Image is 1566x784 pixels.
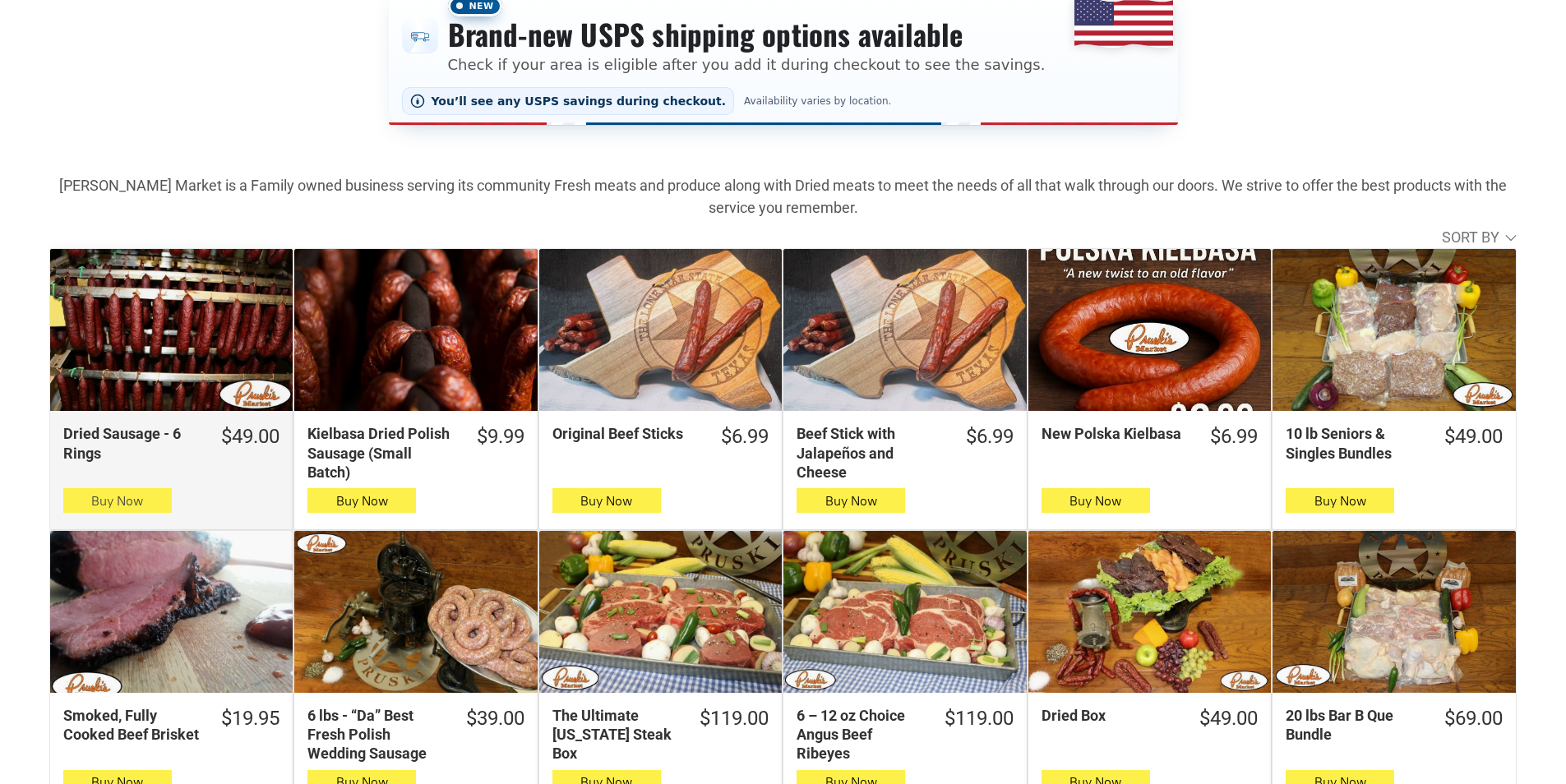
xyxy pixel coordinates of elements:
button: Buy Now [1042,488,1150,513]
div: $69.00 [1444,706,1503,731]
div: $9.99 [477,424,524,450]
span: Buy Now [91,493,143,509]
a: Dried Sausage - 6 Rings [50,249,293,411]
a: Smoked, Fully Cooked Beef Brisket [50,531,293,693]
div: New Polska Kielbasa [1042,424,1189,443]
a: 6 lbs - “Da” Best Fresh Polish Wedding Sausage [294,531,537,693]
div: $19.95 [221,706,279,731]
div: The Ultimate [US_STATE] Steak Box [552,706,678,763]
a: $119.00The Ultimate [US_STATE] Steak Box [539,706,782,763]
div: $49.00 [1199,706,1258,731]
div: $49.00 [1444,424,1503,450]
strong: [PERSON_NAME] Market is a Family owned business serving its community Fresh meats and produce alo... [59,177,1507,216]
a: $6.99Beef Stick with Jalapeños and Cheese [783,424,1026,482]
button: Buy Now [1286,488,1394,513]
div: 10 lb Seniors & Singles Bundles [1286,424,1422,463]
div: $6.99 [966,424,1014,450]
a: 6 – 12 oz Choice Angus Beef Ribeyes [783,531,1026,693]
div: 20 lbs Bar B Que Bundle [1286,706,1422,745]
span: You’ll see any USPS savings during checkout. [432,95,727,108]
a: 20 lbs Bar B Que Bundle [1273,531,1515,693]
button: Buy Now [63,488,172,513]
a: $49.00Dried Sausage - 6 Rings [50,424,293,463]
button: Buy Now [797,488,905,513]
span: Buy Now [336,493,388,509]
div: $6.99 [721,424,769,450]
a: $49.0010 lb Seniors & Singles Bundles [1273,424,1515,463]
div: $119.00 [945,706,1014,731]
a: Original Beef Sticks [539,249,782,411]
div: $119.00 [700,706,769,731]
a: Beef Stick with Jalapeños and Cheese [783,249,1026,411]
span: Buy Now [1069,493,1121,509]
a: $69.0020 lbs Bar B Que Bundle [1273,706,1515,745]
div: $39.00 [466,706,524,731]
p: Check if your area is eligible after you add it during checkout to see the savings. [448,53,1046,76]
span: Availability varies by location. [741,95,894,107]
a: $9.99Kielbasa Dried Polish Sausage (Small Batch) [294,424,537,482]
a: $119.006 – 12 oz Choice Angus Beef Ribeyes [783,706,1026,763]
a: 10 lb Seniors &amp; Singles Bundles [1273,249,1515,411]
a: The Ultimate Texas Steak Box [539,531,782,693]
div: Beef Stick with Jalapeños and Cheese [797,424,944,482]
div: $6.99 [1210,424,1258,450]
a: $19.95Smoked, Fully Cooked Beef Brisket [50,706,293,745]
a: New Polska Kielbasa [1028,249,1271,411]
div: Dried Box [1042,706,1178,725]
h3: Brand-new USPS shipping options available [448,16,1046,53]
div: Smoked, Fully Cooked Beef Brisket [63,706,200,745]
div: Kielbasa Dried Polish Sausage (Small Batch) [307,424,455,482]
span: Buy Now [1314,493,1366,509]
span: Buy Now [825,493,877,509]
a: Kielbasa Dried Polish Sausage (Small Batch) [294,249,537,411]
div: $49.00 [221,424,279,450]
div: 6 lbs - “Da” Best Fresh Polish Wedding Sausage [307,706,444,763]
button: Buy Now [307,488,416,513]
div: Dried Sausage - 6 Rings [63,424,200,463]
div: 6 – 12 oz Choice Angus Beef Ribeyes [797,706,922,763]
a: $39.006 lbs - “Da” Best Fresh Polish Wedding Sausage [294,706,537,763]
button: Buy Now [552,488,661,513]
a: $49.00Dried Box [1028,706,1271,731]
a: Dried Box [1028,531,1271,693]
a: $6.99Original Beef Sticks [539,424,782,450]
span: Buy Now [580,493,632,509]
a: $6.99New Polska Kielbasa [1028,424,1271,450]
div: Original Beef Sticks [552,424,700,443]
